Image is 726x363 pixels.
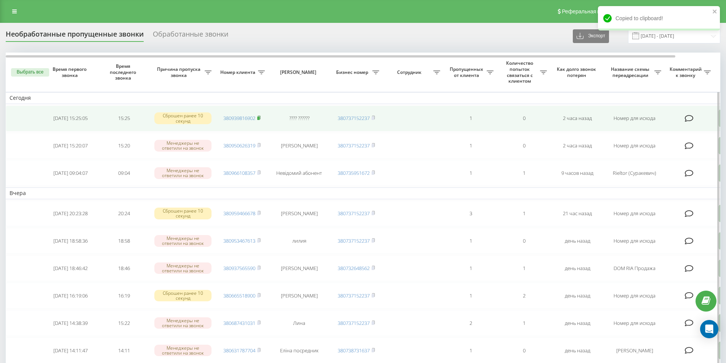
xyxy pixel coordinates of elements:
[223,265,255,272] a: 380937565590
[338,115,370,122] a: 380737152237
[223,142,255,149] a: 380950626319
[444,228,497,254] td: 1
[223,237,255,244] a: 380953467613
[604,228,665,254] td: Номер для исхода
[444,160,497,186] td: 1
[497,283,551,309] td: 2
[551,201,604,227] td: 21 час назад
[223,210,255,217] a: 380959466678
[551,228,604,254] td: день назад
[387,69,433,75] span: Сотрудник
[497,310,551,336] td: 1
[97,160,151,186] td: 09:04
[497,228,551,254] td: 0
[444,255,497,281] td: 1
[44,106,97,131] td: [DATE] 15:25:05
[223,115,255,122] a: 380939816902
[604,255,665,281] td: DOM RIA Продажа
[497,255,551,281] td: 1
[712,8,718,16] button: close
[338,347,370,354] a: 380738731637
[154,317,212,329] div: Менеджеры не ответили на звонок
[604,283,665,309] td: Номер для исхода
[338,142,370,149] a: 380737152237
[269,283,330,309] td: [PERSON_NAME]
[97,228,151,254] td: 18:58
[604,106,665,131] td: Номер для исхода
[551,310,604,336] td: день назад
[598,6,720,30] div: Copied to clipboard!
[497,106,551,131] td: 0
[501,60,540,84] span: Количество попыток связаться с клиентом
[604,310,665,336] td: Номер для исхода
[154,235,212,246] div: Менеджеры не ответили на звонок
[97,310,151,336] td: 15:22
[497,160,551,186] td: 1
[154,208,212,219] div: Сброшен ранее 10 секунд
[269,201,330,227] td: [PERSON_NAME]
[154,140,212,151] div: Менеджеры не ответили на звонок
[44,228,97,254] td: [DATE] 18:58:36
[604,133,665,159] td: Номер для исхода
[103,63,144,81] span: Время последнего звонка
[154,262,212,274] div: Менеджеры не ответили на звонок
[219,69,258,75] span: Номер клиента
[223,320,255,326] a: 380687431031
[444,283,497,309] td: 1
[551,255,604,281] td: день назад
[269,310,330,336] td: Лина
[551,160,604,186] td: 9 часов назад
[44,201,97,227] td: [DATE] 20:23:28
[44,133,97,159] td: [DATE] 15:20:07
[333,69,372,75] span: Бизнес номер
[269,133,330,159] td: [PERSON_NAME]
[50,66,91,78] span: Время первого звонка
[223,292,255,299] a: 380665518900
[275,69,323,75] span: [PERSON_NAME]
[97,283,151,309] td: 16:19
[44,310,97,336] td: [DATE] 14:38:39
[97,106,151,131] td: 15:25
[44,160,97,186] td: [DATE] 09:04:07
[551,106,604,131] td: 2 часа назад
[497,201,551,227] td: 1
[97,133,151,159] td: 15:20
[338,237,370,244] a: 380737152237
[444,133,497,159] td: 1
[269,106,330,131] td: ???? ??????
[604,201,665,227] td: Номер для исхода
[44,255,97,281] td: [DATE] 18:46:42
[551,133,604,159] td: 2 часа назад
[338,320,370,326] a: 380737152237
[557,66,598,78] span: Как долго звонок потерян
[223,347,255,354] a: 380631787704
[497,133,551,159] td: 0
[6,30,144,42] div: Необработанные пропущенные звонки
[338,292,370,299] a: 380737152237
[604,160,665,186] td: Rieltor (Суракевич)
[154,345,212,356] div: Менеджеры не ответили на звонок
[338,265,370,272] a: 380732648562
[269,255,330,281] td: [PERSON_NAME]
[551,283,604,309] td: день назад
[153,30,228,42] div: Обработанные звонки
[269,160,330,186] td: Невідомий абонент
[44,283,97,309] td: [DATE] 16:19:06
[97,201,151,227] td: 20:24
[154,167,212,179] div: Менеджеры не ответили на звонок
[444,106,497,131] td: 1
[154,290,212,301] div: Сброшен ранее 10 секунд
[154,112,212,124] div: Сброшен ранее 10 секунд
[11,68,49,77] button: Выбрать все
[338,210,370,217] a: 380737152237
[223,170,255,176] a: 380966108357
[448,66,487,78] span: Пропущенных от клиента
[562,8,624,14] span: Реферальная программа
[444,201,497,227] td: 3
[154,66,205,78] span: Причина пропуска звонка
[444,310,497,336] td: 2
[700,320,718,338] div: Open Intercom Messenger
[573,29,609,43] button: Экспорт
[269,228,330,254] td: лилия
[669,66,704,78] span: Комментарий к звонку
